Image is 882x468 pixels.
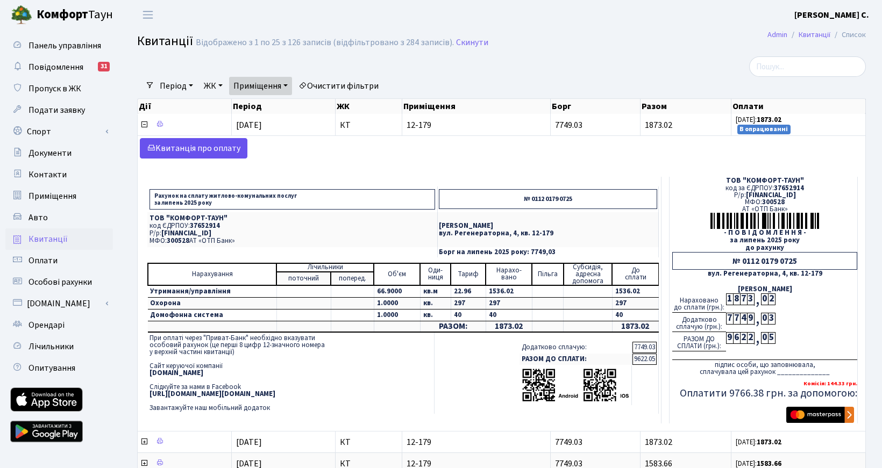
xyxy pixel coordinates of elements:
[439,230,657,237] p: вул. Регенераторна, 4, кв. 12-179
[768,313,775,325] div: 3
[134,6,161,24] button: Переключити навігацію
[148,297,276,309] td: Охорона
[803,379,857,387] b: Комісія: 144.33 грн.
[29,190,76,202] span: Приміщення
[150,222,435,229] p: код ЄДРПОУ:
[751,24,882,46] nav: breadcrumb
[29,341,74,352] span: Лічильники
[5,78,113,99] a: Пропуск в ЖК
[29,319,65,331] span: Орендарі
[555,436,582,448] span: 7749.03
[5,121,113,142] a: Спорт
[612,309,658,321] td: 40
[747,313,754,325] div: 9
[736,437,781,447] small: [DATE]:
[374,309,420,321] td: 1.0000
[29,212,48,224] span: Авто
[612,321,658,332] td: 1873.02
[767,29,787,40] a: Admin
[799,29,830,40] a: Квитанції
[374,263,420,285] td: Об'єм
[374,285,420,298] td: 66.9000
[407,438,546,447] span: 12-179
[196,38,454,48] div: Відображено з 1 по 25 з 126 записів (відфільтровано з 284 записів).
[451,297,486,309] td: 297
[420,263,451,285] td: Оди- ниця
[29,233,68,245] span: Квитанції
[740,332,747,344] div: 2
[645,436,672,448] span: 1873.02
[276,263,374,272] td: Лічильники
[137,32,193,51] span: Квитанції
[612,263,658,285] td: До cплати
[672,293,726,313] div: Нараховано до сплати (грн.):
[420,297,451,309] td: кв.
[5,56,113,78] a: Повідомлення31
[5,336,113,357] a: Лічильники
[726,313,733,325] div: 7
[148,285,276,298] td: Утримання/управління
[754,293,761,306] div: ,
[5,164,113,185] a: Контакти
[645,119,672,131] span: 1873.02
[757,437,781,447] b: 1873.02
[148,309,276,321] td: Домофонна система
[29,362,75,374] span: Опитування
[232,99,336,114] th: Період
[29,61,83,73] span: Повідомлення
[794,9,869,21] b: [PERSON_NAME] С.
[451,263,486,285] td: Тариф
[340,459,397,468] span: КТ
[737,125,791,134] small: В опрацюванні
[5,142,113,164] a: Документи
[420,285,451,298] td: кв.м
[486,285,532,298] td: 1536.02
[5,207,113,228] a: Авто
[754,332,761,344] div: ,
[672,332,726,351] div: РАЗОМ ДО СПЛАТИ (грн.):
[754,313,761,325] div: ,
[762,197,785,207] span: 300528
[150,215,435,222] p: ТОВ "КОМФОРТ-ТАУН"
[768,293,775,305] div: 2
[150,368,203,378] b: [DOMAIN_NAME]
[336,99,402,114] th: ЖК
[757,115,781,125] b: 1873.02
[138,99,232,114] th: Дії
[5,314,113,336] a: Орендарі
[747,332,754,344] div: 2
[761,313,768,325] div: 0
[672,244,857,251] div: до рахунку
[276,272,331,285] td: поточний
[451,309,486,321] td: 40
[612,297,658,309] td: 297
[672,237,857,244] div: за липень 2025 року
[420,321,486,332] td: РАЗОМ:
[29,83,81,95] span: Пропуск в ЖК
[486,297,532,309] td: 297
[726,332,733,344] div: 9
[11,4,32,26] img: logo.png
[749,56,866,77] input: Пошук...
[672,313,726,332] div: Додатково сплачую (грн.):
[5,228,113,250] a: Квитанції
[736,115,781,125] small: [DATE]:
[29,255,58,267] span: Оплати
[522,368,629,402] img: apps-qrcodes.png
[612,285,658,298] td: 1536.02
[733,293,740,305] div: 8
[740,293,747,305] div: 7
[733,332,740,344] div: 6
[150,230,435,237] p: Р/р:
[200,77,227,95] a: ЖК
[761,293,768,305] div: 0
[761,332,768,344] div: 0
[746,190,796,200] span: [FINANCIAL_ID]
[486,321,532,332] td: 1873.02
[294,77,383,95] a: Очистити фільтри
[672,206,857,213] div: АТ «ОТП Банк»
[672,387,857,400] h5: Оплатити 9766.38 грн. за допомогою:
[733,313,740,325] div: 7
[420,309,451,321] td: кв.
[632,342,657,353] td: 7749.03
